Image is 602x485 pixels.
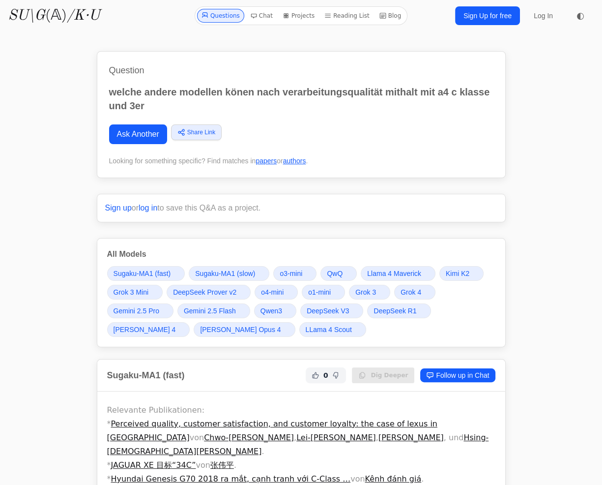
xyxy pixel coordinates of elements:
[302,285,345,300] a: o1-mini
[439,266,484,281] a: Kimi K2
[367,269,421,278] span: Llama 4 Maverick
[254,303,296,318] a: Qwen3
[320,9,373,23] a: Reading List
[256,157,277,165] a: papers
[310,369,321,381] button: Helpful
[114,325,176,334] span: [PERSON_NAME] 4
[8,8,45,23] i: SU\G
[210,460,234,470] a: 张伟平
[107,248,495,260] h3: All Models
[349,285,390,300] a: Grok 3
[306,325,352,334] span: LLama 4 Scout
[300,303,363,318] a: DeepSeek V3
[283,157,306,165] a: authors
[111,474,351,484] a: Hyundai Genesis G70 2018 ra mắt, cạnh tranh với C-Class …
[308,287,331,297] span: o1-mini
[365,474,421,484] a: Kênh đánh giá
[105,204,132,212] a: Sign up
[378,433,444,442] a: [PERSON_NAME]
[109,124,167,144] a: Ask Another
[273,266,316,281] a: o3-mini
[455,6,520,25] a: Sign Up for free
[394,285,435,300] a: Grok 4
[194,322,295,337] a: [PERSON_NAME] Opus 4
[111,460,196,470] a: JAGUAR XE 目标“34C”
[195,269,255,278] span: Sugaku-MA1 (slow)
[107,368,185,382] h2: Sugaku-MA1 (fast)
[255,285,298,300] a: o4-mini
[280,269,302,278] span: o3-mini
[187,128,215,137] span: Share Link
[107,322,190,337] a: [PERSON_NAME] 4
[197,9,244,23] a: Questions
[107,303,173,318] a: Gemini 2.5 Pro
[200,325,281,334] span: [PERSON_NAME] Opus 4
[446,269,469,278] span: Kimi K2
[139,204,157,212] a: log in
[109,63,493,77] h1: Question
[173,287,236,297] span: DeepSeek Prover v2
[420,368,495,382] a: Follow up in Chat
[576,11,584,20] span: ◐
[367,303,430,318] a: DeepSeek R1
[355,287,376,297] span: Grok 3
[105,202,497,214] p: or to save this Q&A as a project.
[279,9,318,23] a: Projects
[177,303,250,318] a: Gemini 2.5 Flash
[114,306,159,316] span: Gemini 2.5 Pro
[330,369,342,381] button: Not Helpful
[361,266,435,281] a: Llama 4 Maverick
[114,287,149,297] span: Grok 3 Mini
[184,306,236,316] span: Gemini 2.5 Flash
[189,266,269,281] a: Sugaku-MA1 (slow)
[307,306,349,316] span: DeepSeek V3
[296,433,376,442] a: Lei‐[PERSON_NAME]
[67,8,100,23] i: /K·U
[327,269,343,278] span: QwQ
[204,433,294,442] a: Chwo‐[PERSON_NAME]
[167,285,251,300] a: DeepSeek Prover v2
[109,156,493,166] div: Looking for something specific? Find matches in or .
[107,266,185,281] a: Sugaku-MA1 (fast)
[8,7,100,25] a: SU\G(𝔸)/K·U
[107,285,163,300] a: Grok 3 Mini
[401,287,421,297] span: Grok 4
[114,269,171,278] span: Sugaku-MA1 (fast)
[299,322,366,337] a: LLama 4 Scout
[109,85,493,113] p: welche andere modellen könen nach verarbeitungsqualität mithalt mit a4 c klasse und 3er
[373,306,416,316] span: DeepSeek R1
[375,9,405,23] a: Blog
[107,419,437,442] a: Perceived quality, customer satisfaction, and customer loyalty: the case of lexus in [GEOGRAPHIC_...
[323,370,328,380] span: 0
[246,9,277,23] a: Chat
[528,7,559,25] a: Log In
[261,287,284,297] span: o4-mini
[320,266,357,281] a: QwQ
[260,306,282,316] span: Qwen3
[571,6,590,26] button: ◐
